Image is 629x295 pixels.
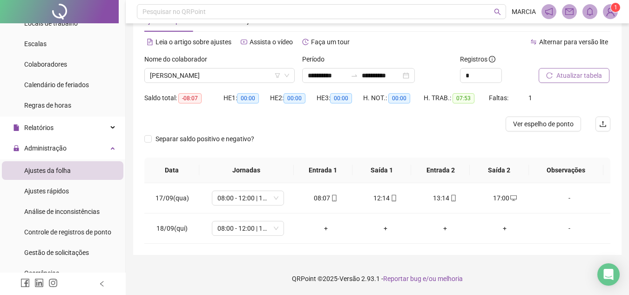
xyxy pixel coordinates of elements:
[304,223,348,233] div: +
[144,93,223,103] div: Saldo total:
[24,124,54,131] span: Relatórios
[530,39,537,45] span: swap
[152,134,258,144] span: Separar saldo positivo e negativo?
[546,72,553,79] span: reload
[13,124,20,131] span: file
[311,38,350,46] span: Faça um tour
[24,144,67,152] span: Administração
[506,117,581,131] button: Ver espelho de ponto
[144,158,199,183] th: Data
[156,38,231,46] span: Leia o artigo sobre ajustes
[13,145,20,151] span: lock
[536,165,596,175] span: Observações
[24,208,100,215] span: Análise de inconsistências
[237,93,259,103] span: 00:00
[284,73,290,78] span: down
[453,93,474,103] span: 07:53
[351,72,358,79] span: swap-right
[513,119,574,129] span: Ver espelho de ponto
[302,54,331,64] label: Período
[48,278,58,288] span: instagram
[545,7,553,16] span: notification
[223,93,270,103] div: HE 1:
[34,278,44,288] span: linkedin
[294,158,352,183] th: Entrada 1
[512,7,536,17] span: MARCIA
[24,20,78,27] span: Locais de trabalho
[529,158,603,183] th: Observações
[599,120,607,128] span: upload
[424,93,489,103] div: H. TRAB.:
[614,4,617,11] span: 1
[539,38,608,46] span: Alternar para versão lite
[24,167,71,174] span: Ajustes da folha
[611,3,620,12] sup: Atualize o seu contato no menu Meus Dados
[147,39,153,45] span: file-text
[539,68,609,83] button: Atualizar tabela
[586,7,594,16] span: bell
[24,187,69,195] span: Ajustes rápidos
[24,61,67,68] span: Colaboradores
[24,249,89,256] span: Gestão de solicitações
[156,194,189,202] span: 17/09(qua)
[339,275,360,282] span: Versão
[284,93,305,103] span: 00:00
[363,193,408,203] div: 12:14
[275,73,280,78] span: filter
[199,158,294,183] th: Jornadas
[363,93,424,103] div: H. NOT.:
[383,275,463,282] span: Reportar bug e/ou melhoria
[565,7,574,16] span: mail
[302,39,309,45] span: history
[597,263,620,286] div: Open Intercom Messenger
[20,278,30,288] span: facebook
[423,193,467,203] div: 13:14
[489,56,495,62] span: info-circle
[24,81,89,89] span: Calendário de feriados
[363,223,408,233] div: +
[144,54,213,64] label: Nome do colaborador
[352,158,411,183] th: Saída 1
[217,191,278,205] span: 08:00 - 12:00 | 13:00 - 17:00
[24,269,59,277] span: Ocorrências
[304,193,348,203] div: 08:07
[423,223,467,233] div: +
[178,93,202,103] span: -08:07
[156,225,188,232] span: 18/09(qui)
[482,193,527,203] div: 17:00
[317,93,363,103] div: HE 3:
[509,195,517,201] span: desktop
[241,39,247,45] span: youtube
[250,38,293,46] span: Assista o vídeo
[24,228,111,236] span: Controle de registros de ponto
[126,262,629,295] footer: QRPoint © 2025 - 2.93.1 -
[489,94,510,102] span: Faltas:
[411,158,470,183] th: Entrada 2
[470,158,528,183] th: Saída 2
[494,8,501,15] span: search
[528,94,532,102] span: 1
[449,195,457,201] span: mobile
[330,93,352,103] span: 00:00
[542,193,597,203] div: -
[24,102,71,109] span: Regras de horas
[556,70,602,81] span: Atualizar tabela
[351,72,358,79] span: to
[330,195,338,201] span: mobile
[482,223,527,233] div: +
[99,281,105,287] span: left
[217,221,278,235] span: 08:00 - 12:00 | 13:00 - 17:00
[390,195,397,201] span: mobile
[460,54,495,64] span: Registros
[388,93,410,103] span: 00:00
[150,69,289,82] span: MAIANA BARBOSA DOS SANTOS
[270,93,317,103] div: HE 2:
[542,223,597,233] div: -
[603,5,617,19] img: 94789
[24,40,47,48] span: Escalas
